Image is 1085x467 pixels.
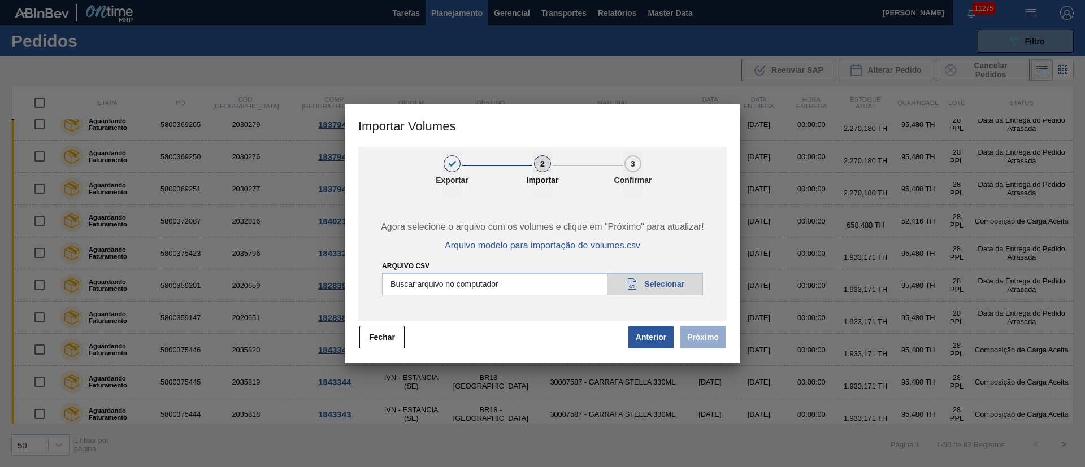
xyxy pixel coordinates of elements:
[359,326,405,348] button: Fechar
[424,176,480,185] p: Exportar
[514,176,571,185] p: Importar
[624,155,641,172] div: 3
[371,222,714,232] span: Agora selecione o arquivo com os volumes e clique em "Próximo" para atualizar!
[445,241,640,251] span: Arquivo modelo para importação de volumes.csv
[628,326,674,348] button: Anterior
[444,155,461,172] div: 1
[623,151,643,197] button: 3Confirmar
[382,262,429,270] label: Arquivo csv
[345,104,740,147] h3: Importar Volumes
[532,151,553,197] button: 2Importar
[534,155,551,172] div: 2
[442,151,462,197] button: 1Exportar
[605,176,661,185] p: Confirmar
